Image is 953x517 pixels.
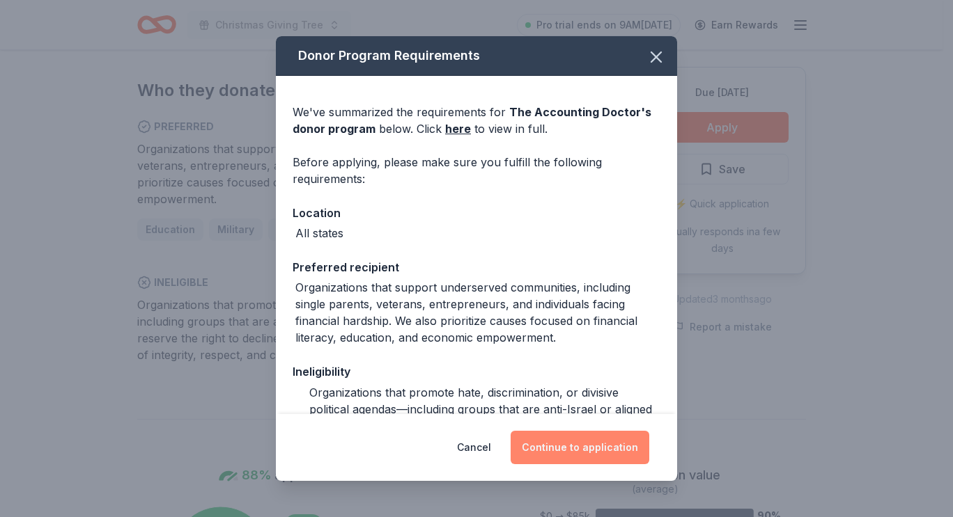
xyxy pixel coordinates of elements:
[457,431,491,464] button: Cancel
[445,120,471,137] a: here
[511,431,649,464] button: Continue to application
[293,258,660,276] div: Preferred recipient
[293,204,660,222] div: Location
[293,363,660,381] div: Ineligibility
[295,225,343,241] div: All states
[293,154,660,187] div: Before applying, please make sure you fulfill the following requirements:
[309,384,660,468] div: Organizations that promote hate, discrimination, or divisive political agendas—including groups t...
[295,279,660,346] div: Organizations that support underserved communities, including single parents, veterans, entrepren...
[276,36,677,76] div: Donor Program Requirements
[293,104,660,137] div: We've summarized the requirements for below. Click to view in full.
